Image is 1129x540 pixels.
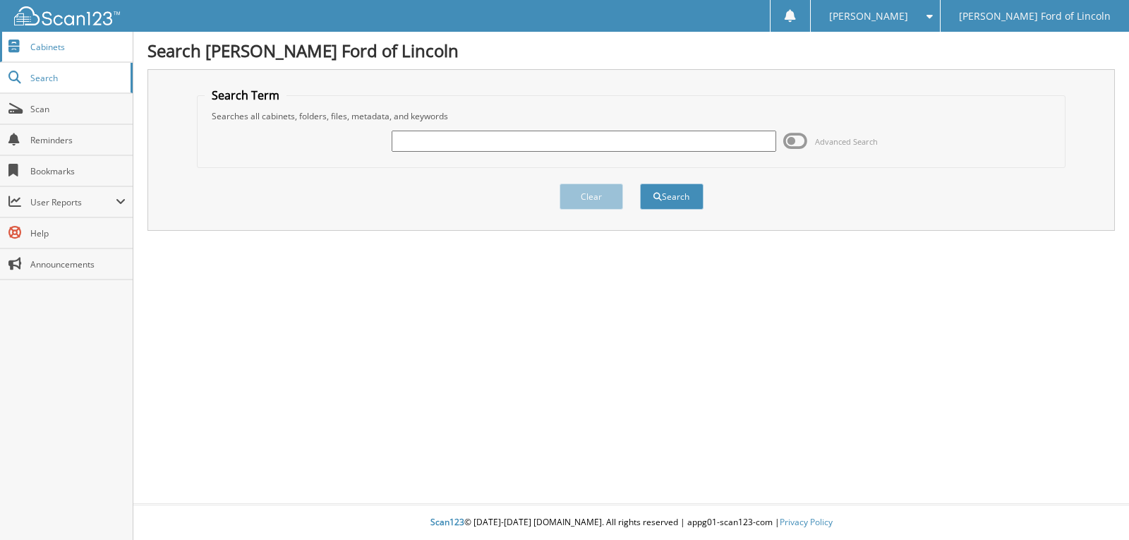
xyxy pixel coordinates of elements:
[30,165,126,177] span: Bookmarks
[829,12,908,20] span: [PERSON_NAME]
[205,88,286,103] legend: Search Term
[815,136,878,147] span: Advanced Search
[959,12,1111,20] span: [PERSON_NAME] Ford of Lincoln
[30,196,116,208] span: User Reports
[30,103,126,115] span: Scan
[147,39,1115,62] h1: Search [PERSON_NAME] Ford of Lincoln
[640,184,704,210] button: Search
[133,505,1129,540] div: © [DATE]-[DATE] [DOMAIN_NAME]. All rights reserved | appg01-scan123-com |
[30,258,126,270] span: Announcements
[780,516,833,528] a: Privacy Policy
[30,72,123,84] span: Search
[30,41,126,53] span: Cabinets
[14,6,120,25] img: scan123-logo-white.svg
[205,110,1058,122] div: Searches all cabinets, folders, files, metadata, and keywords
[30,134,126,146] span: Reminders
[30,227,126,239] span: Help
[560,184,623,210] button: Clear
[430,516,464,528] span: Scan123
